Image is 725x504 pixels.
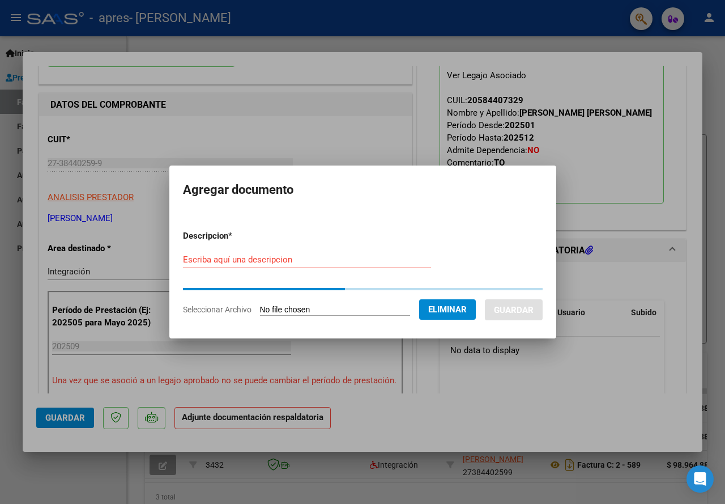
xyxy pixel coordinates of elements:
[183,305,251,314] span: Seleccionar Archivo
[428,304,467,315] span: Eliminar
[419,299,476,320] button: Eliminar
[686,465,714,493] div: Open Intercom Messenger
[485,299,543,320] button: Guardar
[494,305,534,315] span: Guardar
[183,230,291,243] p: Descripcion
[183,179,543,201] h2: Agregar documento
